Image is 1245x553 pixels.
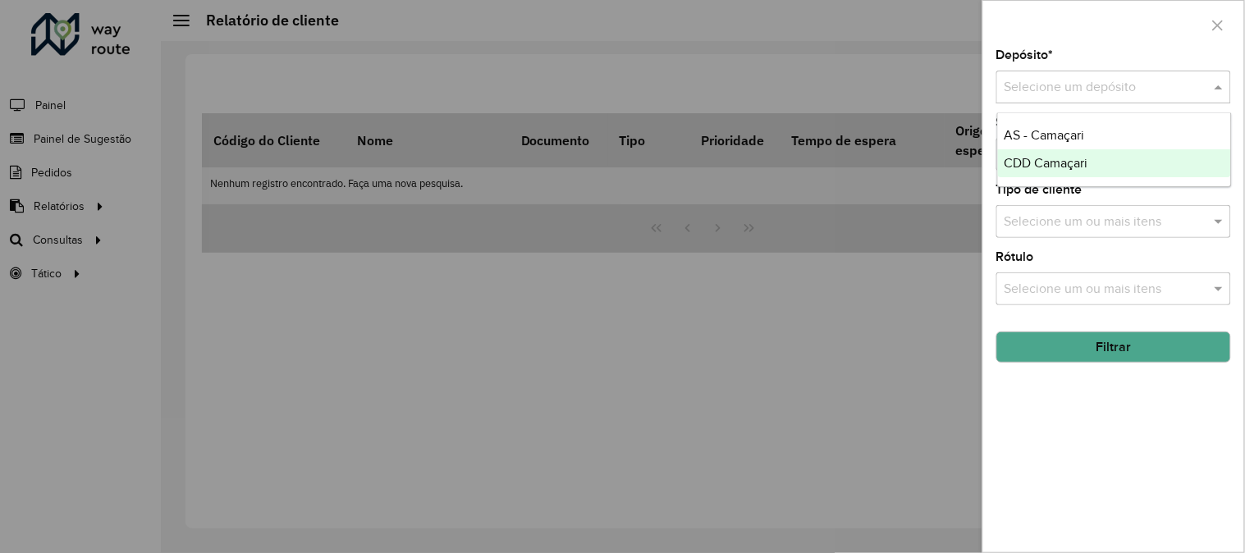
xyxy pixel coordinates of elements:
label: Depósito [996,45,1054,65]
label: Tipo de cliente [996,180,1083,199]
label: Setor [996,112,1028,132]
label: Rótulo [996,247,1034,267]
button: Filtrar [996,331,1231,363]
ng-dropdown-panel: Options list [997,112,1232,187]
span: AS - Camaçari [1005,128,1085,142]
span: CDD Camaçari [1005,156,1088,170]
